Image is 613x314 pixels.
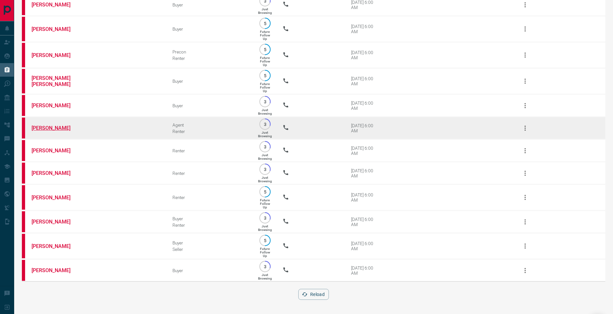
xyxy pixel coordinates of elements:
p: Just Browsing [258,131,272,138]
a: [PERSON_NAME] [32,125,80,131]
div: Buyer [172,2,247,7]
div: [DATE] 6:00 AM [351,192,378,203]
div: property.ca [22,118,25,138]
p: 3 [263,167,267,172]
p: Future Follow Up [260,82,270,93]
div: Renter [172,171,247,176]
p: Just Browsing [258,7,272,14]
div: Renter [172,56,247,61]
div: property.ca [22,163,25,184]
button: Reload [298,289,329,300]
div: [DATE] 6:00 AM [351,24,378,34]
p: 5 [263,21,267,26]
div: [DATE] 6:00 AM [351,265,378,276]
div: [DATE] 6:00 AM [351,50,378,60]
div: [DATE] 6:00 AM [351,168,378,178]
div: Agent [172,122,247,128]
p: Just Browsing [258,273,272,280]
p: 5 [263,47,267,52]
div: [DATE] 6:00 AM [351,241,378,251]
div: Seller [172,247,247,252]
div: Buyer [172,26,247,32]
a: [PERSON_NAME] [32,147,80,154]
div: Buyer [172,240,247,245]
div: Renter [172,129,247,134]
a: [PERSON_NAME] [32,102,80,109]
p: Future Follow Up [260,56,270,67]
p: 3 [263,215,267,220]
div: [DATE] 6:00 AM [351,100,378,111]
div: Precon [172,49,247,54]
div: [DATE] 6:00 AM [351,217,378,227]
div: Buyer [172,103,247,108]
div: Renter [172,223,247,228]
div: [DATE] 6:00 AM [351,76,378,86]
div: property.ca [22,185,25,210]
a: [PERSON_NAME] [32,170,80,176]
div: Buyer [172,216,247,221]
a: [PERSON_NAME] [32,26,80,32]
p: 3 [263,264,267,269]
div: Buyer [172,79,247,84]
div: [DATE] 6:00 AM [351,123,378,133]
a: [PERSON_NAME] [PERSON_NAME] [32,75,80,87]
div: property.ca [22,211,25,232]
a: [PERSON_NAME] [32,219,80,225]
a: [PERSON_NAME] [32,195,80,201]
a: [PERSON_NAME] [32,52,80,58]
p: Future Follow Up [260,198,270,209]
p: 3 [263,99,267,104]
div: property.ca [22,69,25,93]
a: [PERSON_NAME] [32,243,80,249]
p: Future Follow Up [260,30,270,41]
div: property.ca [22,17,25,41]
div: property.ca [22,95,25,116]
div: Renter [172,195,247,200]
p: 3 [263,122,267,127]
div: [DATE] 6:00 AM [351,146,378,156]
a: [PERSON_NAME] [32,2,80,8]
div: Buyer [172,268,247,273]
div: property.ca [22,234,25,258]
p: Just Browsing [258,224,272,232]
div: property.ca [22,140,25,161]
a: [PERSON_NAME] [32,267,80,273]
div: property.ca [22,43,25,67]
p: Future Follow Up [260,247,270,258]
div: Renter [172,148,247,153]
p: Just Browsing [258,153,272,160]
p: 5 [263,73,267,78]
p: 3 [263,144,267,149]
p: Just Browsing [258,176,272,183]
p: Just Browsing [258,108,272,115]
div: property.ca [22,260,25,281]
p: 5 [263,238,267,243]
p: 5 [263,189,267,194]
